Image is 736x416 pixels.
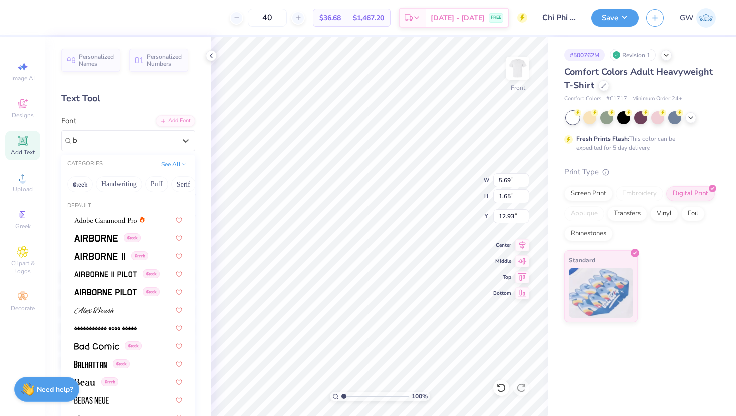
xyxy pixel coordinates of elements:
[696,8,716,28] img: Gray Willits
[650,206,678,221] div: Vinyl
[143,269,160,278] span: Greek
[606,95,627,103] span: # C1717
[319,13,341,23] span: $36.68
[101,377,118,386] span: Greek
[74,271,137,278] img: Airborne II Pilot
[12,111,34,119] span: Designs
[564,186,613,201] div: Screen Print
[5,259,40,275] span: Clipart & logos
[113,359,130,368] span: Greek
[680,12,694,24] span: GW
[74,307,114,314] img: Alex Brush
[591,9,639,27] button: Save
[632,95,682,103] span: Minimum Order: 24 +
[79,53,114,67] span: Personalized Names
[143,287,160,296] span: Greek
[131,251,148,260] span: Greek
[569,268,633,318] img: Standard
[564,49,605,61] div: # 500762M
[145,176,168,192] button: Puff
[15,222,31,230] span: Greek
[511,83,525,92] div: Front
[610,49,656,61] div: Revision 1
[535,8,584,28] input: Untitled Design
[74,397,109,404] img: Bebas Neue
[493,242,511,249] span: Center
[158,159,189,169] button: See All
[61,202,195,210] div: Default
[564,95,601,103] span: Comfort Colors
[564,66,713,91] span: Comfort Colors Adult Heavyweight T-Shirt
[74,379,95,386] img: Beau
[564,226,613,241] div: Rhinestones
[74,343,119,350] img: Bad Comic
[569,255,595,265] span: Standard
[493,274,511,281] span: Top
[11,148,35,156] span: Add Text
[61,92,195,105] div: Text Tool
[248,9,287,27] input: – –
[156,115,195,127] div: Add Font
[576,134,699,152] div: This color can be expedited for 5 day delivery.
[493,290,511,297] span: Bottom
[67,176,93,192] button: Greek
[564,206,604,221] div: Applique
[74,217,137,224] img: Adobe Garamond Pro
[96,176,142,192] button: Handwriting
[74,235,118,242] img: Airborne
[564,166,716,178] div: Print Type
[74,361,107,368] img: Balhattan
[607,206,647,221] div: Transfers
[616,186,663,201] div: Embroidery
[74,325,137,332] img: AlphaShapes xmas balls
[171,176,196,192] button: Serif
[353,13,384,23] span: $1,467.20
[147,53,182,67] span: Personalized Numbers
[74,289,137,296] img: Airborne Pilot
[125,341,142,350] span: Greek
[680,8,716,28] a: GW
[491,14,501,21] span: FREE
[508,58,528,78] img: Front
[37,385,73,394] strong: Need help?
[431,13,485,23] span: [DATE] - [DATE]
[11,74,35,82] span: Image AI
[74,253,125,260] img: Airborne II
[576,135,629,143] strong: Fresh Prints Flash:
[124,233,141,242] span: Greek
[681,206,705,221] div: Foil
[666,186,715,201] div: Digital Print
[412,392,428,401] span: 100 %
[11,304,35,312] span: Decorate
[67,160,103,168] div: CATEGORIES
[493,258,511,265] span: Middle
[61,115,76,127] label: Font
[13,185,33,193] span: Upload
